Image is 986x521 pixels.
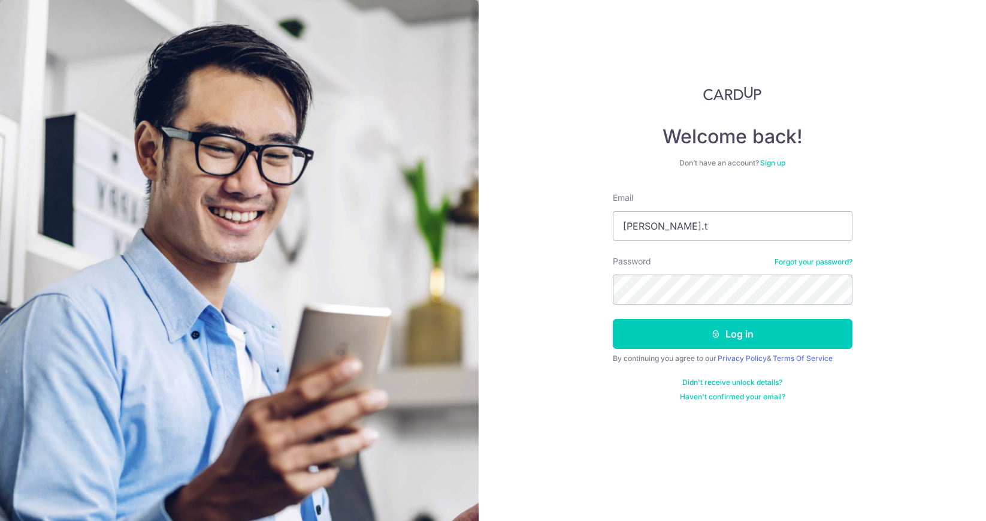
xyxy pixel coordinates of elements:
[613,255,651,267] label: Password
[613,319,852,349] button: Log in
[680,392,785,402] a: Haven't confirmed your email?
[613,125,852,149] h4: Welcome back!
[613,354,852,363] div: By continuing you agree to our &
[613,211,852,241] input: Enter your Email
[703,86,762,101] img: CardUp Logo
[718,354,767,363] a: Privacy Policy
[613,192,633,204] label: Email
[775,257,852,267] a: Forgot your password?
[773,354,833,363] a: Terms Of Service
[760,158,785,167] a: Sign up
[682,378,782,387] a: Didn't receive unlock details?
[613,158,852,168] div: Don’t have an account?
